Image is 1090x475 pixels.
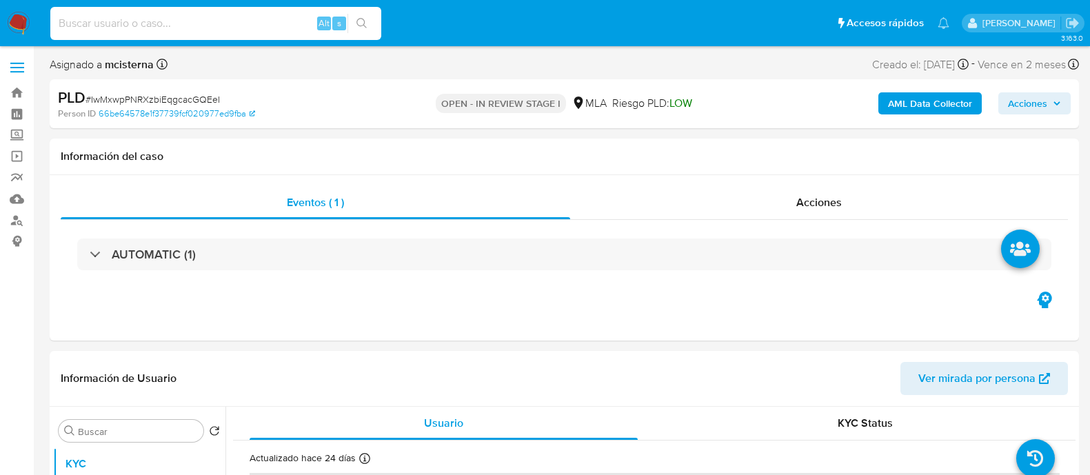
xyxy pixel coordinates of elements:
[424,415,463,431] span: Usuario
[669,95,692,111] span: LOW
[796,194,842,210] span: Acciones
[58,86,85,108] b: PLD
[319,17,330,30] span: Alt
[250,452,356,465] p: Actualizado hace 24 días
[878,92,982,114] button: AML Data Collector
[64,425,75,436] button: Buscar
[287,194,344,210] span: Eventos ( 1 )
[888,92,972,114] b: AML Data Collector
[61,372,176,385] h1: Información de Usuario
[998,92,1071,114] button: Acciones
[209,425,220,441] button: Volver al orden por defecto
[77,239,1051,270] div: AUTOMATIC (1)
[50,14,381,32] input: Buscar usuario o caso...
[572,96,607,111] div: MLA
[872,55,969,74] div: Creado el: [DATE]
[900,362,1068,395] button: Ver mirada por persona
[99,108,255,120] a: 66be64578e1f37739fcf020977ed9fba
[436,94,566,113] p: OPEN - IN REVIEW STAGE I
[838,415,893,431] span: KYC Status
[1008,92,1047,114] span: Acciones
[612,96,692,111] span: Riesgo PLD:
[58,108,96,120] b: Person ID
[112,247,196,262] h3: AUTOMATIC (1)
[347,14,376,33] button: search-icon
[938,17,949,29] a: Notificaciones
[61,150,1068,163] h1: Información del caso
[978,57,1066,72] span: Vence en 2 meses
[847,16,924,30] span: Accesos rápidos
[982,17,1060,30] p: milagros.cisterna@mercadolibre.com
[50,57,154,72] span: Asignado a
[102,57,154,72] b: mcisterna
[78,425,198,438] input: Buscar
[971,55,975,74] span: -
[85,92,220,106] span: # IwMxwpPNRXzbiEqgcacGQEeI
[1065,16,1080,30] a: Salir
[918,362,1036,395] span: Ver mirada por persona
[337,17,341,30] span: s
